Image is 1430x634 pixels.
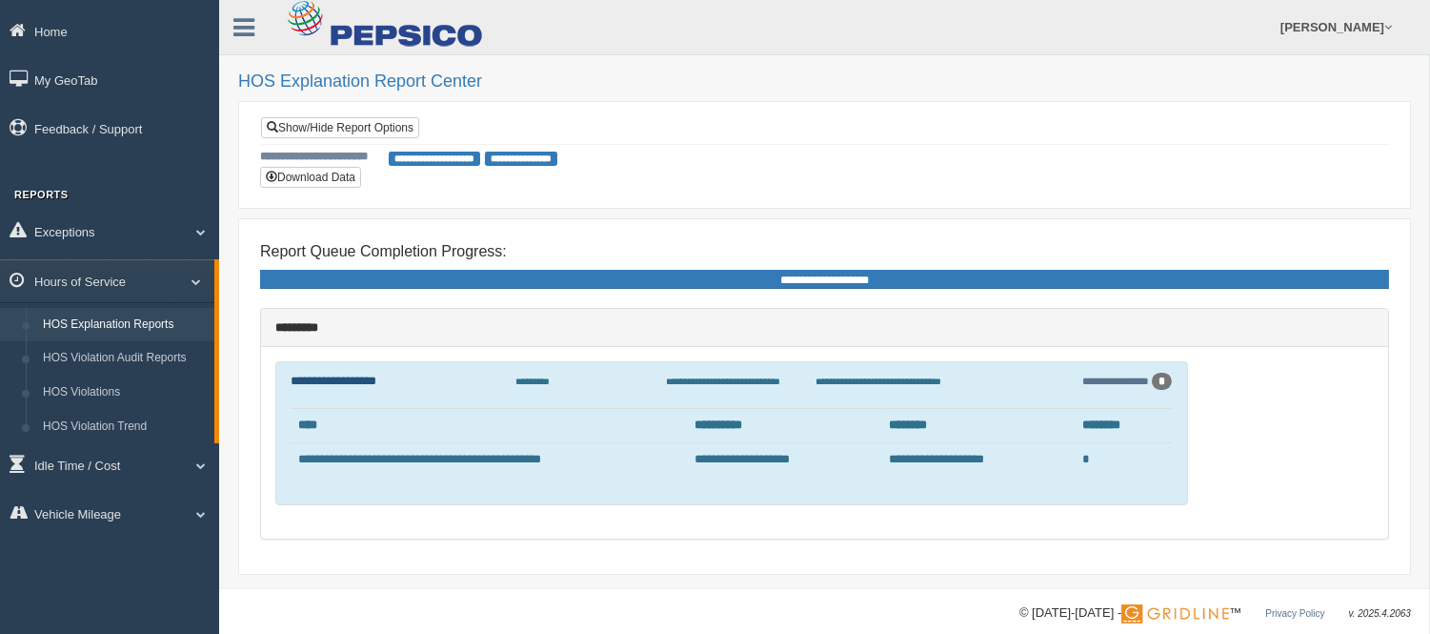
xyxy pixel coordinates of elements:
[34,410,214,444] a: HOS Violation Trend
[238,72,1411,92] h2: HOS Explanation Report Center
[260,167,361,188] button: Download Data
[34,308,214,342] a: HOS Explanation Reports
[260,243,1389,260] h4: Report Queue Completion Progress:
[34,341,214,376] a: HOS Violation Audit Reports
[1121,604,1229,624] img: Gridline
[1019,603,1411,624] div: © [DATE]-[DATE] - ™
[261,117,419,138] a: Show/Hide Report Options
[1349,608,1411,619] span: v. 2025.4.2063
[34,376,214,410] a: HOS Violations
[1265,608,1324,619] a: Privacy Policy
